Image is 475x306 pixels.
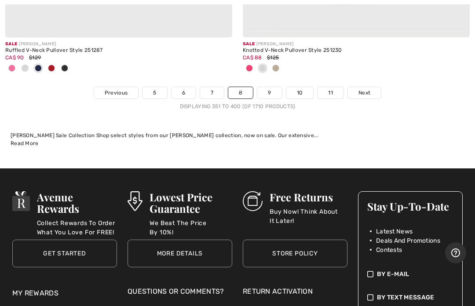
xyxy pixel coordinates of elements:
div: Questions or Comments? [128,286,232,301]
img: Lowest Price Guarantee [128,191,142,211]
h3: Free Returns [270,191,347,203]
a: Store Policy [243,240,347,267]
p: Collect Rewards To Order What You Love For FREE! [37,219,117,236]
a: 11 [318,87,343,98]
div: [PERSON_NAME] [5,41,232,47]
div: Vanilla 30 [256,62,269,76]
div: Bubble gum [5,62,18,76]
div: Black [58,62,71,76]
div: [PERSON_NAME] [243,41,470,47]
a: 10 [286,87,314,98]
div: Knotted V-Neck Pullover Style 251230 [243,47,470,54]
span: Deals And Promotions [376,236,440,245]
span: Next [358,89,370,97]
img: Avenue Rewards [12,191,30,211]
span: Latest News [376,227,413,236]
a: 6 [172,87,196,98]
h3: Lowest Price Guarantee [150,191,232,214]
span: CA$ 88 [243,55,262,61]
a: My Rewards [12,289,58,297]
p: Buy Now! Think About It Later! [270,207,347,225]
span: Read More [11,140,39,146]
span: Previous [105,89,128,97]
a: Get Started [12,240,117,267]
img: check [367,293,373,302]
iframe: Opens a widget where you can find more information [445,242,466,264]
a: 8 [228,87,253,98]
a: Previous [94,87,138,98]
a: 7 [200,87,224,98]
span: $125 [267,55,279,61]
div: Vanilla 30 [18,62,32,76]
span: CA$ 90 [5,55,24,61]
img: Free Returns [243,191,263,211]
span: By Text Message [377,293,435,302]
p: We Beat The Price By 10%! [150,219,232,236]
span: Sale [243,41,255,47]
img: check [367,270,373,279]
span: $129 [29,55,41,61]
a: More Details [128,240,232,267]
h3: Stay Up-To-Date [367,200,453,212]
span: Contests [376,245,402,255]
div: Radiant red [45,62,58,76]
div: Geranium [243,62,256,76]
div: Midnight Blue [32,62,45,76]
h3: Avenue Rewards [37,191,117,214]
span: Sale [5,41,17,47]
div: [PERSON_NAME] Sale Collection Shop select styles from our [PERSON_NAME] collection, now on sale. ... [11,131,464,139]
a: Return Activation [243,286,347,297]
span: By E-mail [377,270,409,279]
a: 9 [257,87,281,98]
a: 5 [142,87,167,98]
a: Next [348,87,381,98]
div: Parchment [269,62,282,76]
div: Ruffled V-Neck Pullover Style 251287 [5,47,232,54]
